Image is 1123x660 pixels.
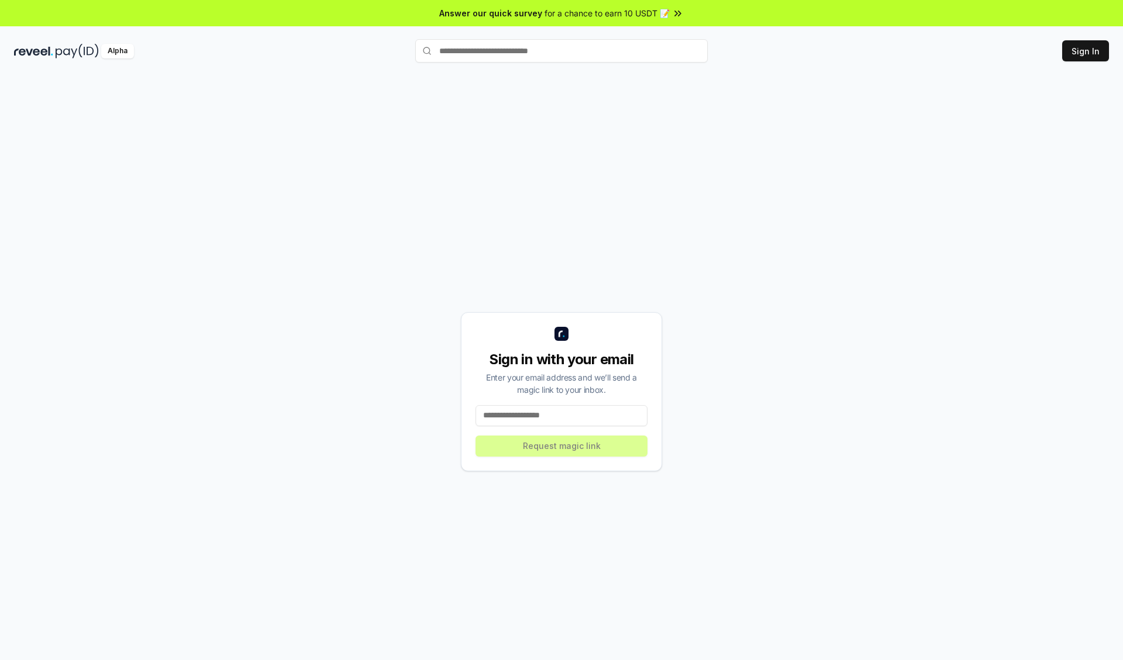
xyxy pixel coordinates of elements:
span: for a chance to earn 10 USDT 📝 [545,7,670,19]
button: Sign In [1062,40,1109,61]
div: Sign in with your email [476,350,647,369]
img: logo_small [554,327,569,341]
div: Enter your email address and we’ll send a magic link to your inbox. [476,371,647,396]
div: Alpha [101,44,134,58]
img: reveel_dark [14,44,53,58]
img: pay_id [56,44,99,58]
span: Answer our quick survey [439,7,542,19]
